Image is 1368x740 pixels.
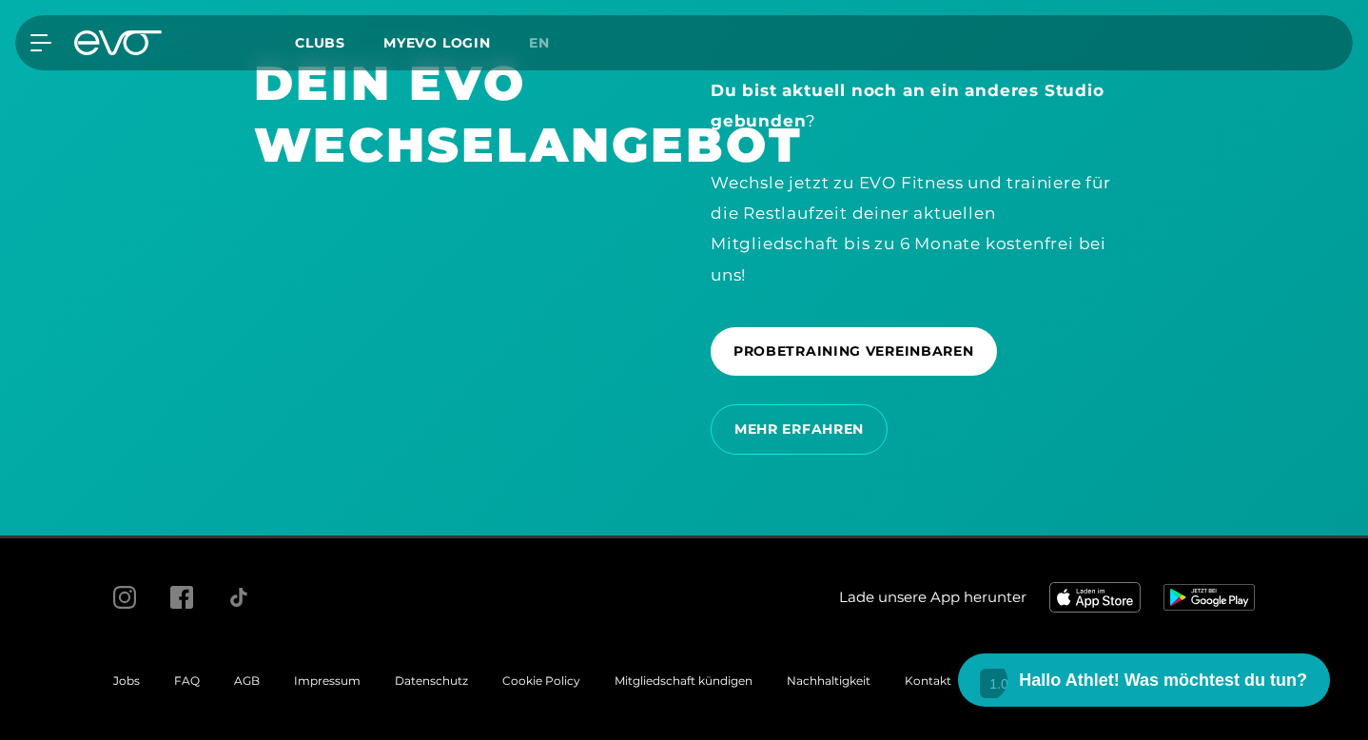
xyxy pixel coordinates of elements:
[295,33,383,51] a: Clubs
[254,52,657,176] h1: DEIN EVO WECHSELANGEBOT
[905,673,951,688] a: Kontakt
[113,673,140,688] a: Jobs
[395,673,468,688] a: Datenschutz
[711,75,1114,290] div: ? Wechsle jetzt zu EVO Fitness und trainiere für die Restlaufzeit deiner aktuellen Mitgliedschaft...
[502,673,580,688] a: Cookie Policy
[234,673,260,688] a: AGB
[294,673,361,688] a: Impressum
[174,673,200,688] a: FAQ
[295,34,345,51] span: Clubs
[1019,668,1307,693] span: Hallo Athlet! Was möchtest du tun?
[529,32,573,54] a: en
[615,673,752,688] a: Mitgliedschaft kündigen
[734,419,864,439] span: MEHR ERFAHREN
[787,673,870,688] a: Nachhaltigkeit
[733,341,974,361] span: PROBETRAINING VEREINBAREN
[958,653,1330,707] button: Hallo Athlet! Was möchtest du tun?
[1163,584,1255,611] img: evofitness app
[1049,582,1141,613] img: evofitness app
[383,34,491,51] a: MYEVO LOGIN
[711,313,1005,390] a: PROBETRAINING VEREINBAREN
[839,587,1026,609] span: Lade unsere App herunter
[711,390,895,469] a: MEHR ERFAHREN
[529,34,550,51] span: en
